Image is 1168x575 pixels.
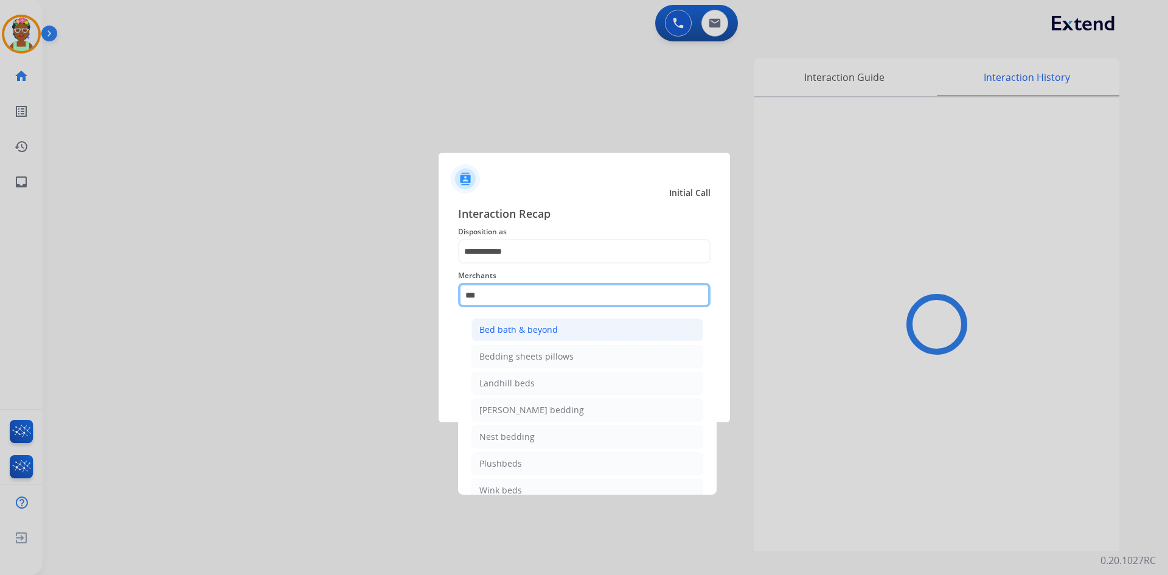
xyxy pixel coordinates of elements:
[479,484,522,497] div: Wink beds
[458,225,711,239] span: Disposition as
[479,350,574,363] div: Bedding sheets pillows
[479,458,522,470] div: Plushbeds
[458,205,711,225] span: Interaction Recap
[669,187,711,199] span: Initial Call
[458,268,711,283] span: Merchants
[479,377,535,389] div: Landhill beds
[479,431,535,443] div: Nest bedding
[479,404,584,416] div: [PERSON_NAME] bedding
[1100,553,1156,568] p: 0.20.1027RC
[451,164,480,193] img: contactIcon
[479,324,558,336] div: Bed bath & beyond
